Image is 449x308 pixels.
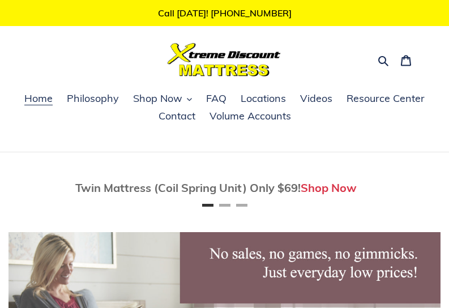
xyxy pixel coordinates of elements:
[133,92,182,105] span: Shop Now
[300,92,332,105] span: Videos
[209,109,291,123] span: Volume Accounts
[219,204,230,207] button: Page 2
[200,91,232,108] a: FAQ
[341,91,430,108] a: Resource Center
[301,181,357,195] a: Shop Now
[206,92,226,105] span: FAQ
[241,92,286,105] span: Locations
[19,91,58,108] a: Home
[127,91,198,108] button: Shop Now
[75,181,301,195] span: Twin Mattress (Coil Spring Unit) Only $69!
[168,43,281,76] img: Xtreme Discount Mattress
[202,204,213,207] button: Page 1
[159,109,195,123] span: Contact
[204,108,297,125] a: Volume Accounts
[294,91,338,108] a: Videos
[61,91,125,108] a: Philosophy
[24,92,53,105] span: Home
[153,108,201,125] a: Contact
[235,91,292,108] a: Locations
[67,92,119,105] span: Philosophy
[347,92,425,105] span: Resource Center
[236,204,247,207] button: Page 3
